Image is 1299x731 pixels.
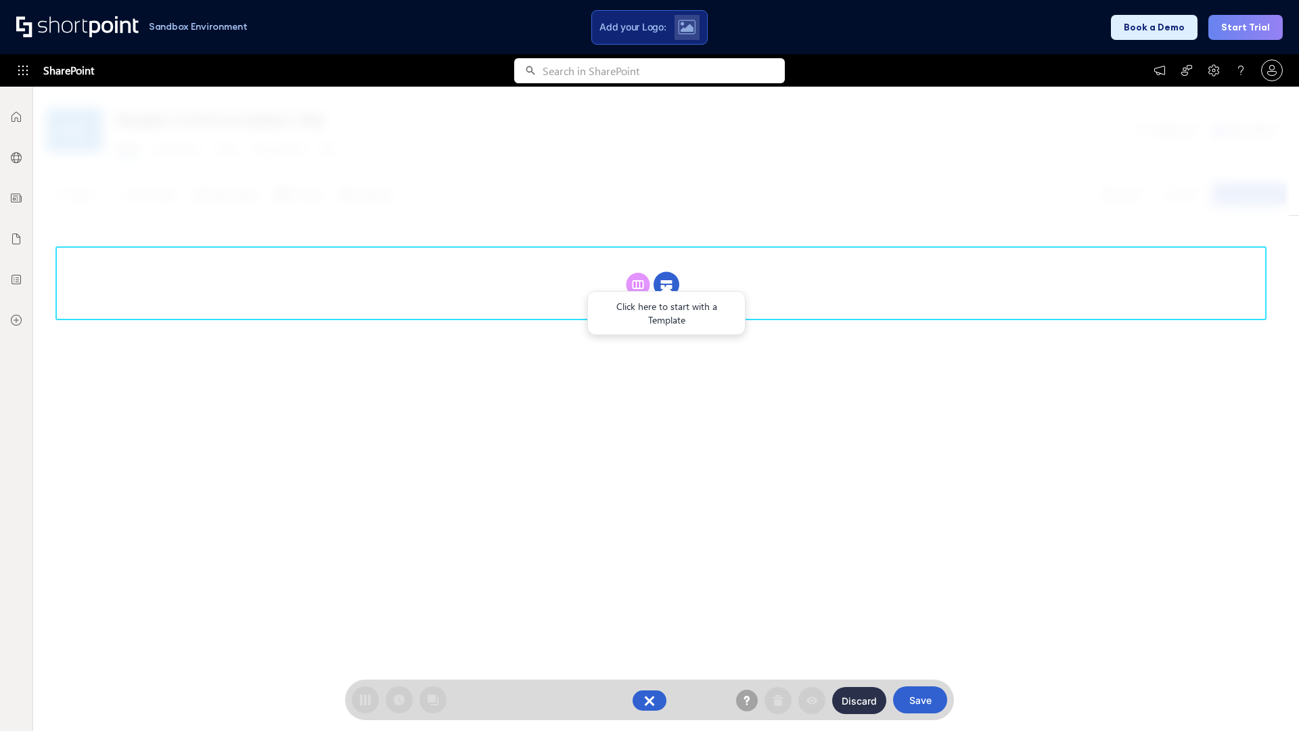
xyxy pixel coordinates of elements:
iframe: Chat Widget [1231,666,1299,731]
button: Discard [832,687,886,714]
span: SharePoint [43,54,94,87]
input: Search in SharePoint [543,58,785,83]
span: Add your Logo: [599,21,666,33]
img: Upload logo [678,20,696,35]
button: Book a Demo [1111,15,1198,40]
button: Save [893,686,947,713]
button: Start Trial [1208,15,1283,40]
h1: Sandbox Environment [149,23,248,30]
